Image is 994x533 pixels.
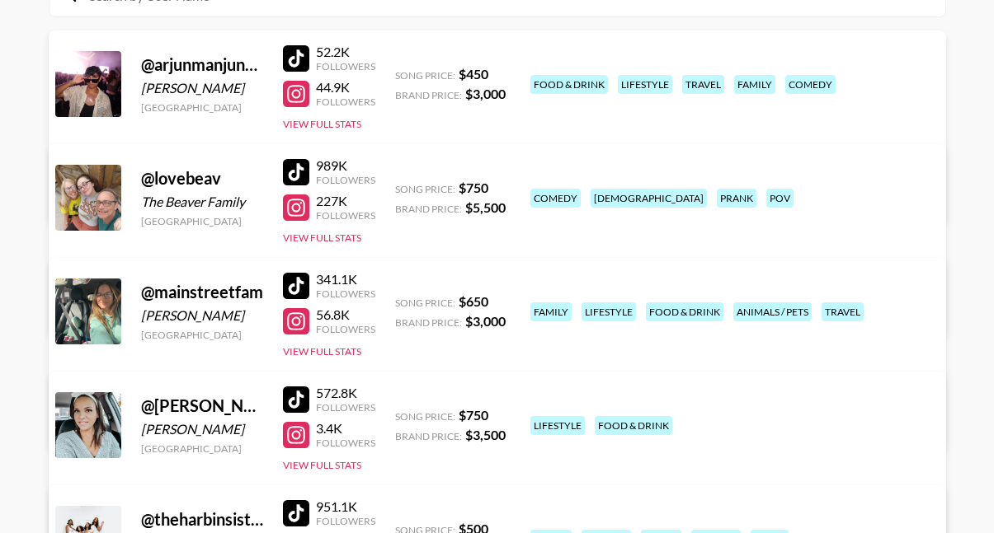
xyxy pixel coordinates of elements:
[395,183,455,195] span: Song Price:
[141,329,263,341] div: [GEOGRAPHIC_DATA]
[395,203,462,215] span: Brand Price:
[283,118,361,130] button: View Full Stats
[459,66,488,82] strong: $ 450
[465,427,506,442] strong: $ 3,500
[395,69,455,82] span: Song Price:
[530,302,572,321] div: family
[395,410,455,423] span: Song Price:
[316,515,375,527] div: Followers
[283,231,361,244] button: View Full Stats
[717,189,756,208] div: prank
[141,442,263,455] div: [GEOGRAPHIC_DATA]
[316,193,375,209] div: 227K
[283,459,361,471] button: View Full Stats
[316,209,375,222] div: Followers
[141,194,263,210] div: The Beaver Family
[316,401,375,414] div: Followers
[734,75,775,94] div: family
[618,75,672,94] div: lifestyle
[141,168,263,189] div: @ lovebeav
[395,316,462,329] span: Brand Price:
[316,44,375,60] div: 52.2K
[595,416,672,435] div: food & drink
[646,302,723,321] div: food & drink
[395,297,455,309] span: Song Price:
[141,101,263,114] div: [GEOGRAPHIC_DATA]
[283,345,361,358] button: View Full Stats
[766,189,794,208] div: pov
[316,306,375,323] div: 56.8K
[582,302,636,321] div: lifestyle
[316,271,375,288] div: 341.1K
[682,75,724,94] div: travel
[465,313,506,329] strong: $ 3,000
[141,421,263,437] div: [PERSON_NAME]
[316,437,375,449] div: Followers
[141,215,263,227] div: [GEOGRAPHIC_DATA]
[785,75,836,94] div: comedy
[465,199,506,215] strong: $ 5,500
[459,407,488,423] strong: $ 750
[316,385,375,401] div: 572.8K
[530,189,581,208] div: comedy
[316,323,375,335] div: Followers
[316,420,375,437] div: 3.4K
[465,86,506,101] strong: $ 3,000
[822,302,864,321] div: travel
[141,80,263,96] div: [PERSON_NAME]
[141,54,263,75] div: @ arjunmanjunath_
[459,180,488,195] strong: $ 750
[591,189,707,208] div: [DEMOGRAPHIC_DATA]
[733,302,812,321] div: animals / pets
[316,96,375,108] div: Followers
[395,89,462,101] span: Brand Price:
[316,498,375,515] div: 951.1K
[459,293,488,309] strong: $ 650
[141,282,263,302] div: @ mainstreetfam
[141,307,263,324] div: [PERSON_NAME]
[530,416,585,435] div: lifestyle
[395,430,462,442] span: Brand Price:
[316,157,375,174] div: 989K
[530,75,608,94] div: food & drink
[316,79,375,96] div: 44.9K
[316,174,375,186] div: Followers
[141,509,263,530] div: @ theharbinsisters
[141,395,263,416] div: @ [PERSON_NAME].ohno
[316,60,375,72] div: Followers
[316,288,375,300] div: Followers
